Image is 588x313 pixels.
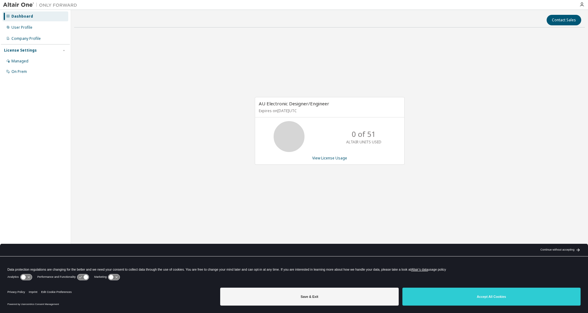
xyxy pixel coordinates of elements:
img: Altair One [3,2,80,8]
span: AU Electronic Designer/Engineer [259,100,329,107]
a: View License Usage [312,155,347,161]
div: User Profile [11,25,32,30]
div: Dashboard [11,14,33,19]
div: Managed [11,59,28,64]
div: On Prem [11,69,27,74]
p: Expires on [DATE] UTC [259,108,399,113]
div: License Settings [4,48,37,53]
div: Company Profile [11,36,41,41]
p: 0 of 51 [352,129,376,139]
p: ALTAIR UNITS USED [346,139,381,145]
button: Contact Sales [547,15,581,25]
